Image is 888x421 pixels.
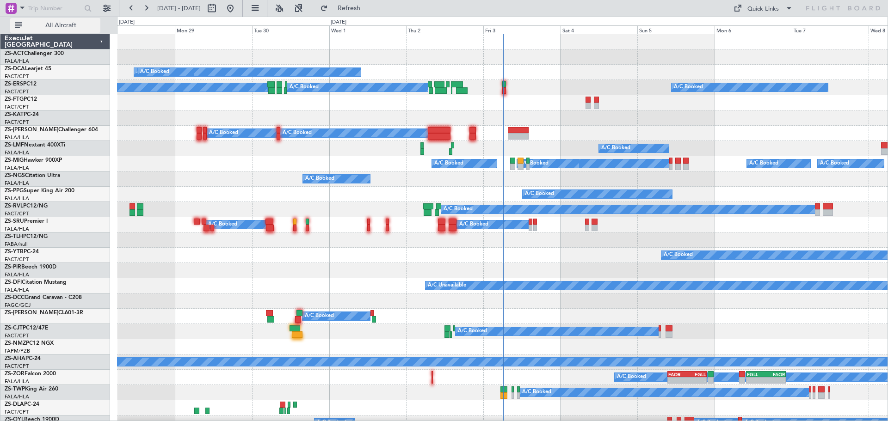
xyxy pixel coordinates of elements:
a: ZS-DCCGrand Caravan - C208 [5,295,82,300]
span: Refresh [330,5,369,12]
a: FALA/HLA [5,180,29,187]
div: A/C Booked [522,385,551,399]
span: ZS-DCC [5,295,25,300]
div: [DATE] [119,18,135,26]
div: A/C Booked [458,324,487,338]
a: FACT/CPT [5,210,29,217]
span: ZS-KAT [5,112,24,117]
div: A/C Booked [136,65,166,79]
a: FAGC/GCJ [5,302,31,309]
div: [DATE] [331,18,346,26]
div: - [687,378,705,383]
span: All Aircraft [24,22,98,29]
div: Mon 6 [715,25,792,34]
div: A/C Booked [305,172,334,186]
a: ZS-RVLPC12/NG [5,203,48,209]
a: ZS-LMFNextant 400XTi [5,142,65,148]
div: A/C Booked [749,157,778,171]
button: Quick Links [729,1,797,16]
span: ZS-TWP [5,386,25,392]
div: A/C Booked [140,65,169,79]
div: Thu 2 [406,25,483,34]
a: ZS-YTBPC-24 [5,249,39,255]
div: A/C Booked [674,80,703,94]
div: Mon 29 [175,25,252,34]
a: FALA/HLA [5,195,29,202]
span: ZS-RVL [5,203,23,209]
span: ZS-NGS [5,173,25,178]
span: ZS-PIR [5,264,21,270]
div: Tue 7 [792,25,869,34]
a: ZS-TWPKing Air 260 [5,386,58,392]
div: Wed 1 [329,25,407,34]
a: ZS-SRUPremier I [5,219,48,224]
span: ZS-PPG [5,188,24,194]
a: ZS-AHAPC-24 [5,356,41,361]
div: A/C Booked [305,309,334,323]
div: Fri 3 [483,25,561,34]
a: FALA/HLA [5,226,29,232]
span: ZS-NMZ [5,341,26,346]
span: ZS-DCA [5,66,25,72]
div: A/C Unavailable [428,279,466,293]
span: ZS-TLH [5,234,23,239]
div: A/C Booked [434,157,463,171]
div: - [766,378,785,383]
div: Quick Links [747,5,779,14]
a: FABA/null [5,241,28,248]
span: ZS-FTG [5,97,24,102]
div: - [747,378,766,383]
a: FALA/HLA [5,134,29,141]
a: ZS-ERSPC12 [5,81,37,87]
div: EGLL [687,372,705,377]
a: ZS-NMZPC12 NGX [5,341,54,346]
a: ZS-ZORFalcon 2000 [5,371,56,377]
a: FALA/HLA [5,149,29,156]
button: All Aircraft [10,18,100,33]
a: FACT/CPT [5,73,29,80]
div: A/C Booked [601,141,630,155]
a: ZS-NGSCitation Ultra [5,173,60,178]
a: ZS-PPGSuper King Air 200 [5,188,74,194]
span: ZS-YTB [5,249,24,255]
a: ZS-TLHPC12/NG [5,234,48,239]
a: FALA/HLA [5,378,29,385]
div: A/C Booked [617,370,646,384]
a: FACT/CPT [5,104,29,110]
a: ZS-ACTChallenger 300 [5,51,64,56]
div: A/C Booked [459,218,488,232]
a: FACT/CPT [5,409,29,415]
div: Tue 30 [252,25,329,34]
a: ZS-PIRBeech 1900D [5,264,56,270]
div: A/C Booked [664,248,693,262]
div: FAOR [668,372,687,377]
a: ZS-DLAPC-24 [5,402,39,407]
a: ZS-MIGHawker 900XP [5,158,62,163]
div: - [668,378,687,383]
a: ZS-[PERSON_NAME]Challenger 604 [5,127,98,133]
a: ZS-[PERSON_NAME]CL601-3R [5,310,83,316]
div: A/C Booked [209,126,238,140]
a: FACT/CPT [5,363,29,370]
a: FALA/HLA [5,271,29,278]
span: ZS-[PERSON_NAME] [5,127,58,133]
span: ZS-DFI [5,280,22,285]
input: Trip Number [28,1,81,15]
span: ZS-DLA [5,402,24,407]
div: Sat 4 [561,25,638,34]
a: FACT/CPT [5,256,29,263]
div: A/C Booked [525,187,554,201]
a: FALA/HLA [5,58,29,65]
a: FACT/CPT [5,332,29,339]
a: ZS-FTGPC12 [5,97,37,102]
div: A/C Booked [820,157,849,171]
div: Sun 28 [98,25,175,34]
span: ZS-MIG [5,158,24,163]
a: ZS-KATPC-24 [5,112,39,117]
a: FALA/HLA [5,393,29,400]
div: Sun 5 [637,25,715,34]
span: ZS-ACT [5,51,24,56]
a: FACT/CPT [5,88,29,95]
a: FACT/CPT [5,119,29,126]
div: A/C Booked [290,80,319,94]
